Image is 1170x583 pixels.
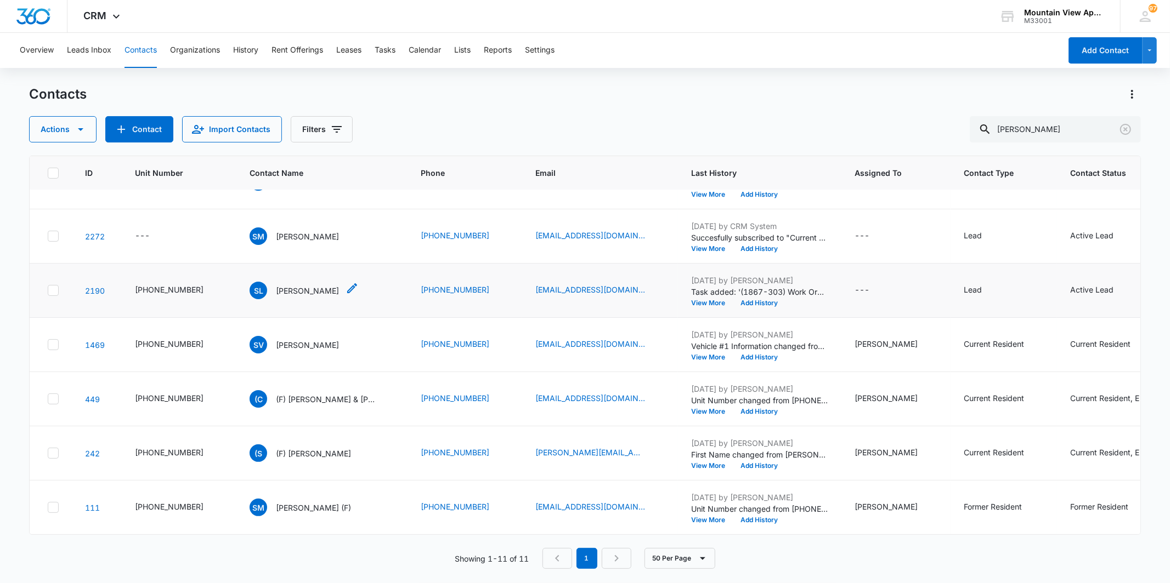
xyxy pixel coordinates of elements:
span: 97 [1149,4,1157,13]
div: Former Resident [964,501,1022,512]
span: SV [250,336,267,353]
div: account name [1024,8,1104,17]
p: [DATE] by [PERSON_NAME] [691,329,828,340]
div: Assigned To - Kent Hiller - Select to Edit Field [855,501,937,514]
button: Add History [733,462,785,469]
div: Assigned To - Kaitlyn Mendoza - Select to Edit Field [855,447,937,460]
button: Add Contact [105,116,173,142]
div: [PERSON_NAME] [855,392,918,404]
div: Lead [964,284,982,295]
div: Contact Status - Current Resident - Select to Edit Field [1070,338,1150,351]
span: (S [250,444,267,462]
a: [EMAIL_ADDRESS][DOMAIN_NAME] [535,284,645,295]
div: Contact Status - Active Lead - Select to Edit Field [1070,230,1133,243]
a: Navigate to contact details page for (F) Sean Hammett [85,449,100,458]
div: Email - seanmcavoy45@gmail.com - Select to Edit Field [535,501,665,514]
button: Lists [454,33,471,68]
div: [PHONE_NUMBER] [135,392,204,404]
button: Calendar [409,33,441,68]
div: Contact Name - Sean Van - Select to Edit Field [250,336,359,353]
button: Leases [336,33,361,68]
span: Contact Name [250,167,378,179]
a: [EMAIL_ADDRESS][DOMAIN_NAME] [535,230,645,241]
div: Assigned To - - Select to Edit Field [855,230,889,243]
a: [PHONE_NUMBER] [421,447,489,458]
div: Phone - (907) 397-5457 - Select to Edit Field [421,447,509,460]
p: [PERSON_NAME] [276,231,339,242]
div: Contact Type - Current Resident - Select to Edit Field [964,447,1044,460]
div: Email - sean.a.hammett@gmail.com - Select to Edit Field [535,447,665,460]
button: Actions [1123,85,1141,103]
a: [PHONE_NUMBER] [421,230,489,241]
div: Email - slettero2@yahoo.com - Select to Edit Field [535,284,665,297]
span: Email [535,167,649,179]
a: [PHONE_NUMBER] [421,392,489,404]
button: View More [691,191,733,198]
a: Navigate to contact details page for Sean Malone [85,232,105,241]
div: [PERSON_NAME] [855,501,918,512]
div: Contact Type - Current Resident - Select to Edit Field [964,338,1044,351]
div: Phone - (970) 690-5723 - Select to Edit Field [421,501,509,514]
button: View More [691,245,733,252]
p: Unit Number changed from [PHONE_NUMBER] (F) to [PHONE_NUMBER] . [691,395,828,406]
span: Phone [421,167,493,179]
div: account id [1024,17,1104,25]
div: Contact Type - Lead - Select to Edit Field [964,230,1002,243]
button: Add History [733,354,785,361]
div: Contact Type - Current Resident - Select to Edit Field [964,392,1044,405]
div: Email - cstaats7@gmail.com - Select to Edit Field [535,392,665,405]
p: [DATE] by [PERSON_NAME] [691,275,828,286]
span: Contact Type [964,167,1028,179]
a: [PERSON_NAME][EMAIL_ADDRESS][PERSON_NAME][DOMAIN_NAME] [535,447,645,458]
button: Settings [525,33,555,68]
p: (F) [PERSON_NAME] & [PERSON_NAME] [276,393,375,405]
button: Tasks [375,33,395,68]
p: [DATE] by [PERSON_NAME] [691,437,828,449]
button: Add History [733,408,785,415]
div: [PERSON_NAME] [855,338,918,350]
div: Current Resident [964,338,1024,350]
div: [PHONE_NUMBER] [135,447,204,458]
em: 1 [576,548,597,569]
div: Lead [964,230,982,241]
button: Add History [733,517,785,523]
button: View More [691,517,733,523]
p: [PERSON_NAME] (F) [276,502,351,513]
button: Rent Offerings [272,33,323,68]
button: Clear [1117,121,1134,138]
div: Unit Number - - Select to Edit Field [135,230,169,243]
button: Add History [733,191,785,198]
div: Phone - (702) 460-7725 - Select to Edit Field [421,284,509,297]
button: Actions [29,116,97,142]
button: Add History [733,245,785,252]
p: Unit Number changed from [PHONE_NUMBER] F to [PHONE_NUMBER] . [691,503,828,515]
button: Add History [733,300,785,306]
div: [PHONE_NUMBER] [135,501,204,512]
h1: Contacts [29,86,87,102]
button: History [233,33,258,68]
div: notifications count [1149,4,1157,13]
div: [PERSON_NAME] [855,447,918,458]
button: Organizations [170,33,220,68]
p: (F) [PERSON_NAME] [276,448,351,459]
span: Unit Number [135,167,223,179]
a: Navigate to contact details page for Sean McAvoy (F) [85,503,100,512]
div: --- [135,230,150,243]
a: [EMAIL_ADDRESS][DOMAIN_NAME] [535,501,645,512]
nav: Pagination [542,548,631,569]
div: Contact Name - Sean Lettero - Select to Edit Field [250,282,359,299]
a: Navigate to contact details page for (F) Cressa Staats & Sean Esch [85,395,100,404]
div: Unit Number - 545-1859-304 - Select to Edit Field [135,338,223,351]
p: [PERSON_NAME] [276,339,339,351]
p: First Name changed from [PERSON_NAME] to ([PERSON_NAME]. [691,449,828,460]
div: Phone - (970) 227-3992 - Select to Edit Field [421,230,509,243]
button: View More [691,300,733,306]
button: 50 Per Page [645,548,715,569]
div: Email - 100skyfalls@gmail.com - Select to Edit Field [535,230,665,243]
div: Active Lead [1070,230,1114,241]
div: Contact Type - Lead - Select to Edit Field [964,284,1002,297]
a: Navigate to contact details page for Sean Van [85,340,105,350]
div: [PHONE_NUMBER] [135,284,204,295]
a: Navigate to contact details page for Sean Lettero [85,286,105,295]
span: SM [250,499,267,516]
